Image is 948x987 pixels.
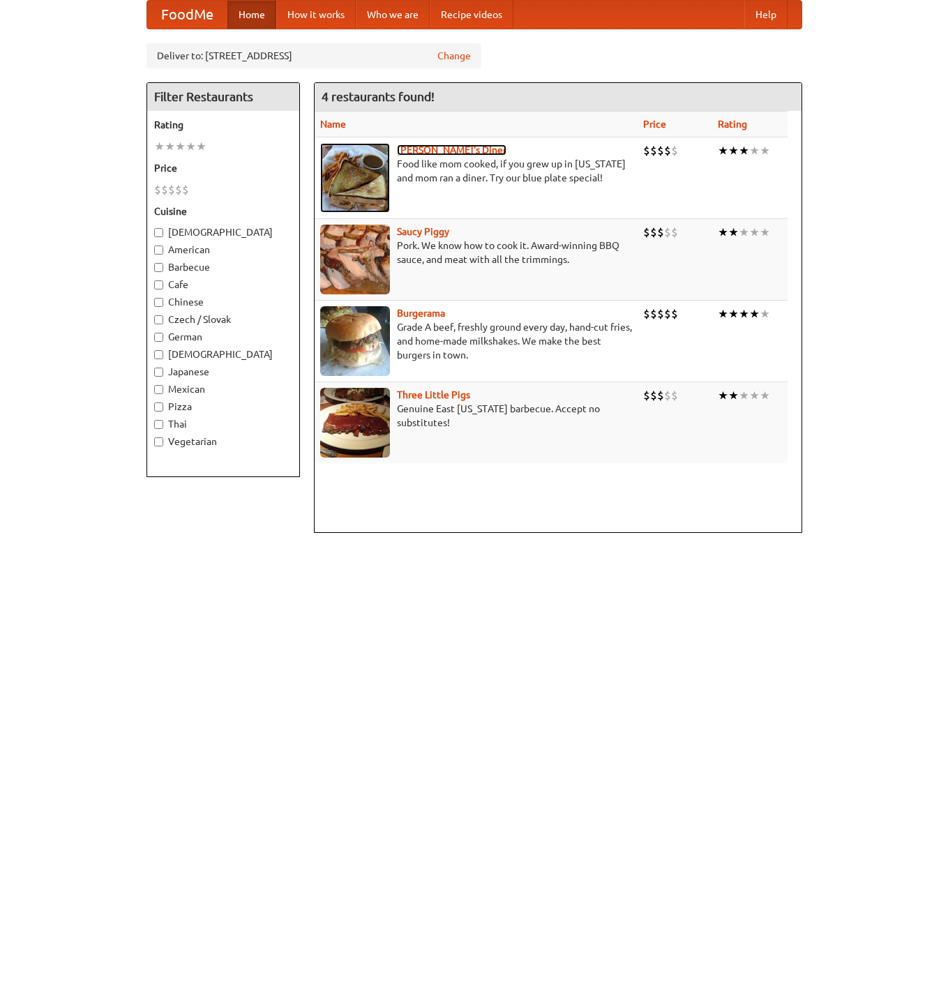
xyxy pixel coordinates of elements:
[657,225,664,240] li: $
[154,385,163,394] input: Mexican
[643,388,650,403] li: $
[664,225,671,240] li: $
[643,306,650,322] li: $
[154,295,292,309] label: Chinese
[739,143,749,158] li: ★
[760,143,770,158] li: ★
[760,388,770,403] li: ★
[664,306,671,322] li: $
[760,225,770,240] li: ★
[643,225,650,240] li: $
[154,368,163,377] input: Japanese
[154,182,161,197] li: $
[154,280,163,289] input: Cafe
[728,306,739,322] li: ★
[749,306,760,322] li: ★
[154,312,292,326] label: Czech / Slovak
[650,225,657,240] li: $
[154,243,292,257] label: American
[154,365,292,379] label: Japanese
[739,225,749,240] li: ★
[744,1,788,29] a: Help
[154,260,292,274] label: Barbecue
[168,182,175,197] li: $
[154,263,163,272] input: Barbecue
[154,402,163,412] input: Pizza
[165,139,175,154] li: ★
[322,90,435,103] ng-pluralize: 4 restaurants found!
[397,226,449,237] a: Saucy Piggy
[146,43,481,68] div: Deliver to: [STREET_ADDRESS]
[749,388,760,403] li: ★
[718,119,747,130] a: Rating
[154,228,163,237] input: [DEMOGRAPHIC_DATA]
[147,1,227,29] a: FoodMe
[643,119,666,130] a: Price
[320,119,346,130] a: Name
[154,118,292,132] h5: Rating
[650,388,657,403] li: $
[196,139,206,154] li: ★
[728,388,739,403] li: ★
[760,306,770,322] li: ★
[657,388,664,403] li: $
[154,382,292,396] label: Mexican
[718,143,728,158] li: ★
[397,308,445,319] a: Burgerama
[671,225,678,240] li: $
[182,182,189,197] li: $
[320,306,390,376] img: burgerama.jpg
[154,278,292,292] label: Cafe
[749,143,760,158] li: ★
[154,246,163,255] input: American
[664,388,671,403] li: $
[161,182,168,197] li: $
[664,143,671,158] li: $
[154,347,292,361] label: [DEMOGRAPHIC_DATA]
[175,139,186,154] li: ★
[650,306,657,322] li: $
[227,1,276,29] a: Home
[154,204,292,218] h5: Cuisine
[320,225,390,294] img: saucy.jpg
[671,306,678,322] li: $
[718,225,728,240] li: ★
[147,83,299,111] h4: Filter Restaurants
[154,298,163,307] input: Chinese
[643,143,650,158] li: $
[739,388,749,403] li: ★
[657,306,664,322] li: $
[154,315,163,324] input: Czech / Slovak
[728,225,739,240] li: ★
[320,388,390,458] img: littlepigs.jpg
[276,1,356,29] a: How it works
[154,420,163,429] input: Thai
[175,182,182,197] li: $
[154,161,292,175] h5: Price
[320,239,632,266] p: Pork. We know how to cook it. Award-winning BBQ sauce, and meat with all the trimmings.
[154,139,165,154] li: ★
[397,389,470,400] a: Three Little Pigs
[430,1,513,29] a: Recipe videos
[154,437,163,446] input: Vegetarian
[397,144,506,156] a: [PERSON_NAME]'s Diner
[154,350,163,359] input: [DEMOGRAPHIC_DATA]
[186,139,196,154] li: ★
[650,143,657,158] li: $
[320,320,632,362] p: Grade A beef, freshly ground every day, hand-cut fries, and home-made milkshakes. We make the bes...
[718,306,728,322] li: ★
[154,225,292,239] label: [DEMOGRAPHIC_DATA]
[728,143,739,158] li: ★
[657,143,664,158] li: $
[320,143,390,213] img: sallys.jpg
[154,417,292,431] label: Thai
[154,435,292,449] label: Vegetarian
[718,388,728,403] li: ★
[739,306,749,322] li: ★
[437,49,471,63] a: Change
[356,1,430,29] a: Who we are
